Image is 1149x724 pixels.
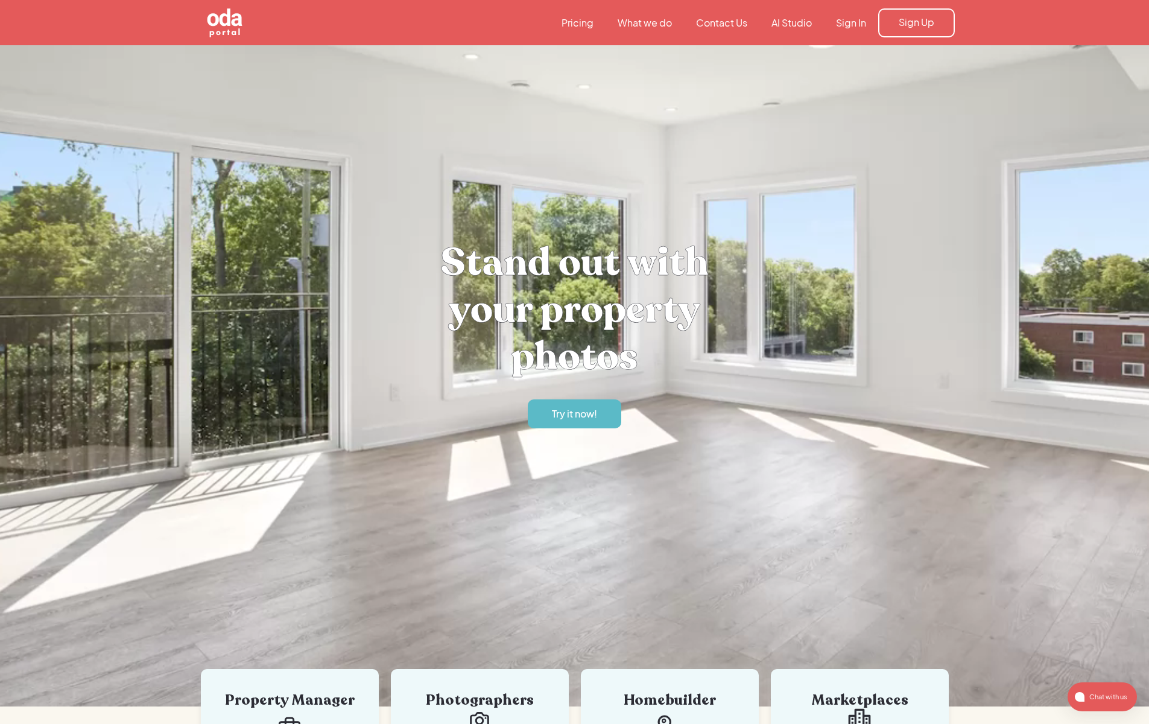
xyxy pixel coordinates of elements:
[878,8,955,37] a: Sign Up
[824,16,878,30] a: Sign In
[899,16,934,29] div: Sign Up
[394,239,756,380] h1: Stand out with your property photos
[219,693,361,708] div: Property Manager
[606,16,684,30] a: What we do
[759,16,824,30] a: AI Studio
[684,16,759,30] a: Contact Us
[409,693,551,708] div: Photographers
[195,7,309,39] a: home
[789,693,931,708] div: Marketplaces
[599,693,741,708] div: Homebuilder
[1084,690,1130,703] span: Chat with us
[549,16,606,30] a: Pricing
[528,399,621,428] a: Try it now!
[1068,682,1137,711] button: atlas-launcher
[552,407,597,421] div: Try it now!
